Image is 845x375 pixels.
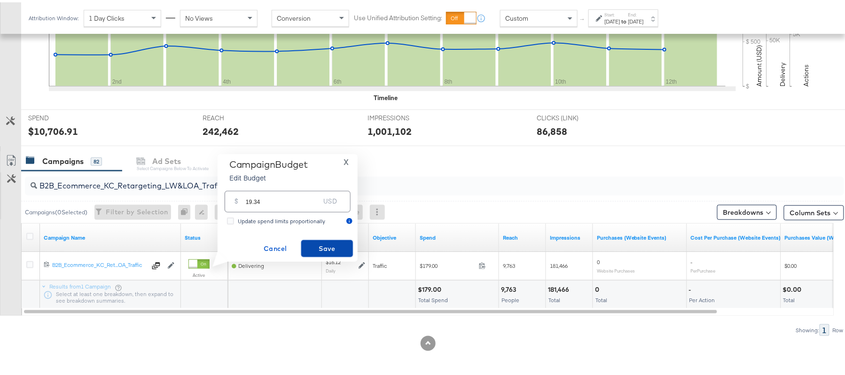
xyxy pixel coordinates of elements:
[620,16,628,23] strong: to
[689,283,694,292] div: -
[277,12,311,20] span: Conversion
[418,294,448,301] span: Total Spend
[783,294,795,301] span: Total
[595,294,607,301] span: Total
[784,203,844,218] button: Column Sets
[326,266,336,271] sub: Daily
[420,232,495,239] a: The total amount spent to date.
[505,12,528,20] span: Custom
[246,185,320,205] input: Enter your budget
[373,260,387,267] span: Traffic
[326,256,341,264] div: $16.12
[579,16,587,19] span: ↑
[802,62,811,84] text: Actions
[42,154,84,164] div: Campaigns
[28,111,99,120] span: SPEND
[301,238,353,255] button: Save
[229,171,308,180] p: Edit Budget
[691,232,781,239] a: The average cost for each purchase tracked by your Custom Audience pixel on your website after pe...
[689,294,715,301] span: Per Action
[605,16,620,23] div: [DATE]
[188,270,210,276] label: Active
[178,203,195,218] div: 0
[203,122,239,136] div: 242,462
[717,203,777,218] button: Breakdowns
[537,111,607,120] span: CLICKS (LINK)
[185,12,213,20] span: No Views
[28,122,78,136] div: $10,706.91
[501,283,519,292] div: 9,763
[691,266,716,271] sub: Per Purchase
[185,232,224,239] a: Shows the current state of your Ad Campaign.
[820,322,829,334] div: 1
[548,283,572,292] div: 181,466
[203,111,273,120] span: REACH
[374,91,398,100] div: Timeline
[832,325,844,331] div: Row
[25,206,87,214] div: Campaigns ( 0 Selected)
[597,232,683,239] a: The number of times a purchase was made tracked by your Custom Audience pixel on your website aft...
[796,325,820,331] div: Showing:
[28,13,79,19] div: Attribution Window:
[597,256,600,263] span: 0
[250,238,301,255] button: Cancel
[628,16,644,23] div: [DATE]
[418,283,444,292] div: $179.00
[231,193,242,210] div: $
[755,43,764,84] text: Amount (USD)
[628,9,644,16] label: End:
[52,259,146,266] div: B2B_Ecommerce_KC_Ret...OA_Traffic
[91,155,102,164] div: 82
[537,122,567,136] div: 86,858
[503,260,515,267] span: 9,763
[44,232,177,239] a: Your campaign name.
[550,260,568,267] span: 181,466
[37,171,769,189] input: Search Campaigns by Name, ID or Objective
[501,294,519,301] span: People
[238,260,264,267] span: Delivering
[373,232,412,239] a: Your campaign's objective.
[368,111,438,120] span: IMPRESSIONS
[340,156,352,164] button: X
[605,9,620,16] label: Start:
[783,283,805,292] div: $0.00
[368,122,412,136] div: 1,001,102
[229,156,308,168] div: Campaign Budget
[253,241,297,252] span: Cancel
[354,11,442,20] label: Use Unified Attribution Setting:
[52,259,146,268] a: B2B_Ecommerce_KC_Ret...OA_Traffic
[595,283,602,292] div: 0
[420,260,475,267] span: $179.00
[785,260,797,267] span: $0.00
[597,266,635,271] sub: Website Purchases
[503,232,542,239] a: The number of people your ad was served to.
[550,232,589,239] a: The number of times your ad was served. On mobile apps an ad is counted as served the first time ...
[320,193,341,210] div: USD
[238,215,325,222] span: Update spend limits proportionally
[344,153,349,166] span: X
[305,241,349,252] span: Save
[548,294,560,301] span: Total
[691,256,693,263] span: -
[89,12,125,20] span: 1 Day Clicks
[779,60,787,84] text: Delivery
